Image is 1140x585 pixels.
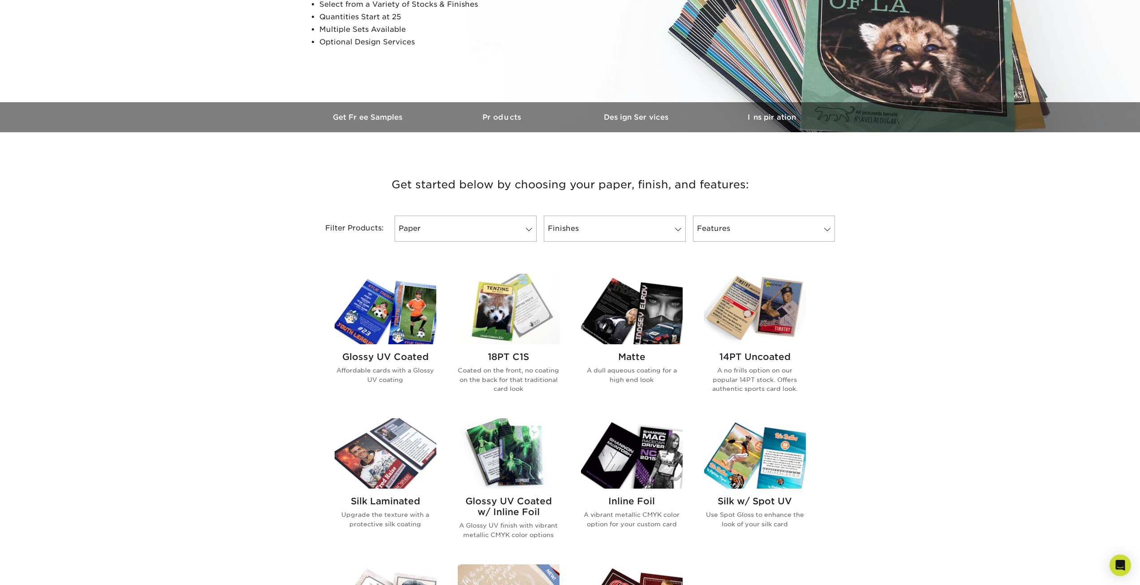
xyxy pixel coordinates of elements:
[581,510,683,529] p: A vibrant metallic CMYK color option for your custom card
[581,274,683,407] a: Matte Trading Cards Matte A dull aqueous coating for a high end look
[704,366,806,393] p: A no frills option on our popular 14PT stock. Offers authentic sports card look.
[693,216,835,242] a: Features
[570,113,705,121] h3: Design Services
[705,113,839,121] h3: Inspiration
[436,113,570,121] h3: Products
[458,274,559,344] img: 18PT C1S Trading Cards
[704,496,806,507] h2: Silk w/ Spot UV
[581,418,683,554] a: Inline Foil Trading Cards Inline Foil A vibrant metallic CMYK color option for your custom card
[458,418,559,554] a: Glossy UV Coated w/ Inline Foil Trading Cards Glossy UV Coated w/ Inline Foil A Glossy UV finish ...
[581,418,683,489] img: Inline Foil Trading Cards
[335,274,436,344] img: Glossy UV Coated Trading Cards
[2,558,76,582] iframe: Google Customer Reviews
[335,418,436,489] img: Silk Laminated Trading Cards
[335,351,436,362] h2: Glossy UV Coated
[544,216,686,242] a: Finishes
[301,216,391,242] div: Filter Products:
[458,274,559,407] a: 18PT C1S Trading Cards 18PT C1S Coated on the front, no coating on the back for that traditional ...
[704,274,806,407] a: 14PT Uncoated Trading Cards 14PT Uncoated A no frills option on our popular 14PT stock. Offers au...
[704,351,806,362] h2: 14PT Uncoated
[458,366,559,393] p: Coated on the front, no coating on the back for that traditional card look
[704,274,806,344] img: 14PT Uncoated Trading Cards
[458,418,559,489] img: Glossy UV Coated w/ Inline Foil Trading Cards
[570,102,705,132] a: Design Services
[705,102,839,132] a: Inspiration
[335,366,436,384] p: Affordable cards with a Glossy UV coating
[1110,555,1131,576] div: Open Intercom Messenger
[335,496,436,507] h2: Silk Laminated
[704,418,806,489] img: Silk w/ Spot UV Trading Cards
[581,496,683,507] h2: Inline Foil
[704,510,806,529] p: Use Spot Gloss to enhance the look of your silk card
[335,274,436,407] a: Glossy UV Coated Trading Cards Glossy UV Coated Affordable cards with a Glossy UV coating
[436,102,570,132] a: Products
[395,216,537,242] a: Paper
[319,23,536,36] li: Multiple Sets Available
[335,510,436,529] p: Upgrade the texture with a protective silk coating
[458,351,559,362] h2: 18PT C1S
[335,418,436,554] a: Silk Laminated Trading Cards Silk Laminated Upgrade the texture with a protective silk coating
[458,496,559,517] h2: Glossy UV Coated w/ Inline Foil
[704,418,806,554] a: Silk w/ Spot UV Trading Cards Silk w/ Spot UV Use Spot Gloss to enhance the look of your silk card
[319,11,536,23] li: Quantities Start at 25
[319,36,536,48] li: Optional Design Services
[581,274,683,344] img: Matte Trading Cards
[308,165,832,205] h3: Get started below by choosing your paper, finish, and features:
[581,366,683,384] p: A dull aqueous coating for a high end look
[301,113,436,121] h3: Get Free Samples
[301,102,436,132] a: Get Free Samples
[458,521,559,539] p: A Glossy UV finish with vibrant metallic CMYK color options
[581,351,683,362] h2: Matte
